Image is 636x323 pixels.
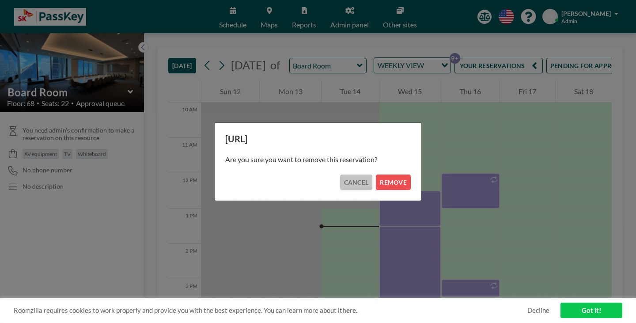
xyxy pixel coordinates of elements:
a: Got it! [560,303,622,318]
a: here. [342,306,357,314]
button: REMOVE [376,175,411,190]
button: CANCEL [340,175,373,190]
p: Are you sure you want to remove this reservation? [225,155,411,164]
a: Decline [527,306,549,315]
span: Roomzilla requires cookies to work properly and provide you with the best experience. You can lea... [14,306,527,315]
h3: [URL] [225,133,411,144]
